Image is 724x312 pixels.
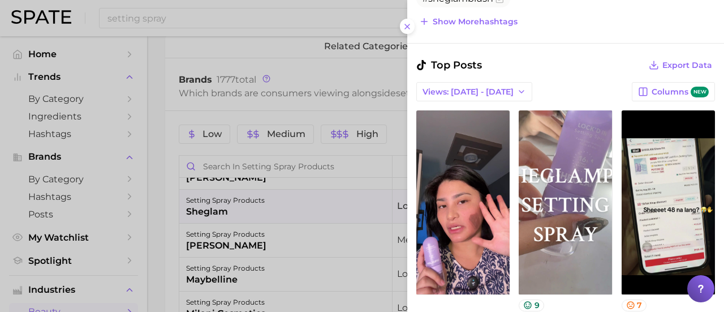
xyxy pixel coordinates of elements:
button: Show morehashtags [416,14,520,29]
span: Top Posts [416,57,482,73]
span: Show more hashtags [433,17,518,27]
span: Columns [652,87,709,97]
button: 7 [622,300,647,311]
button: Columnsnew [632,82,715,101]
button: 9 [519,300,544,311]
span: Views: [DATE] - [DATE] [423,87,514,97]
span: Export Data [662,61,712,70]
span: new [691,87,709,97]
button: Export Data [646,57,715,73]
button: Views: [DATE] - [DATE] [416,82,532,101]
